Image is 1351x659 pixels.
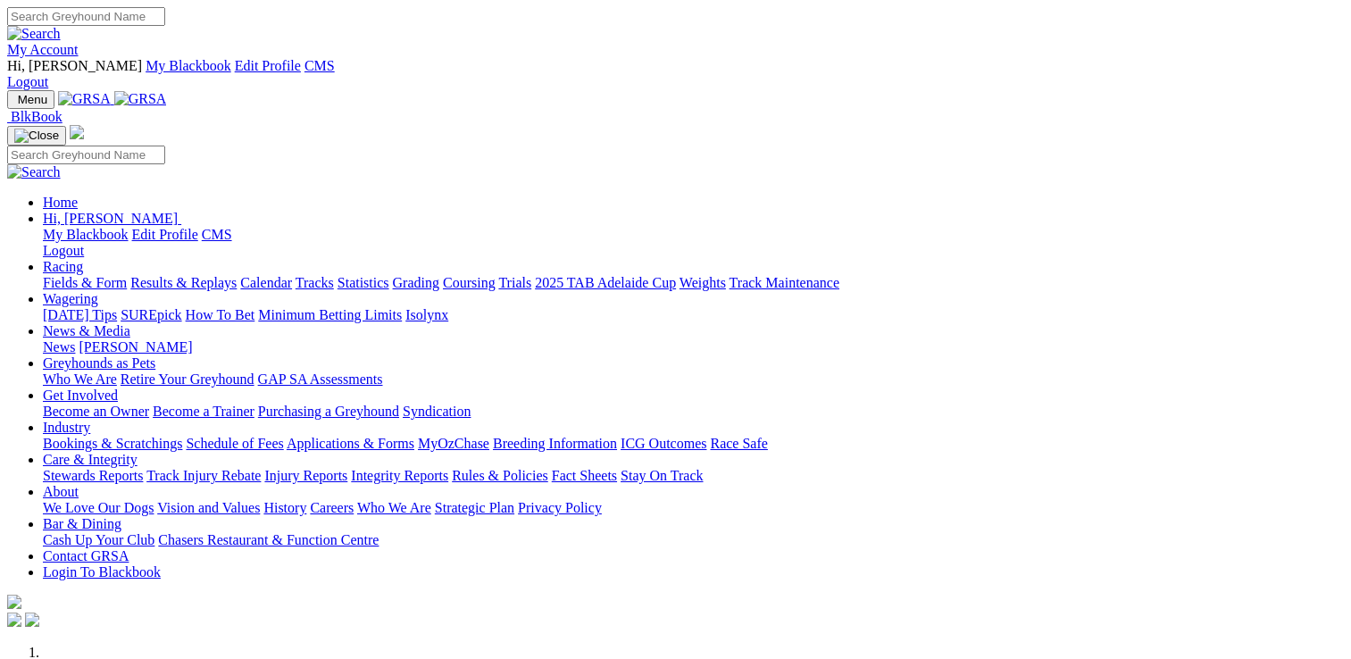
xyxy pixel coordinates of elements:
[43,532,1344,548] div: Bar & Dining
[43,211,178,226] span: Hi, [PERSON_NAME]
[114,91,167,107] img: GRSA
[7,7,165,26] input: Search
[43,388,118,403] a: Get Involved
[79,339,192,355] a: [PERSON_NAME]
[43,195,78,210] a: Home
[7,613,21,627] img: facebook.svg
[535,275,676,290] a: 2025 TAB Adelaide Cup
[43,339,75,355] a: News
[7,109,63,124] a: BlkBook
[240,275,292,290] a: Calendar
[43,420,90,435] a: Industry
[393,275,439,290] a: Grading
[7,26,61,42] img: Search
[43,227,129,242] a: My Blackbook
[304,58,335,73] a: CMS
[186,307,255,322] a: How To Bet
[296,275,334,290] a: Tracks
[730,275,839,290] a: Track Maintenance
[202,227,232,242] a: CMS
[518,500,602,515] a: Privacy Policy
[263,500,306,515] a: History
[443,275,496,290] a: Coursing
[435,500,514,515] a: Strategic Plan
[43,243,84,258] a: Logout
[43,355,155,371] a: Greyhounds as Pets
[258,371,383,387] a: GAP SA Assessments
[7,58,142,73] span: Hi, [PERSON_NAME]
[70,125,84,139] img: logo-grsa-white.png
[146,58,231,73] a: My Blackbook
[158,532,379,547] a: Chasers Restaurant & Function Centre
[43,468,1344,484] div: Care & Integrity
[121,371,254,387] a: Retire Your Greyhound
[621,468,703,483] a: Stay On Track
[157,500,260,515] a: Vision and Values
[43,404,149,419] a: Become an Owner
[7,42,79,57] a: My Account
[14,129,59,143] img: Close
[621,436,706,451] a: ICG Outcomes
[43,500,1344,516] div: About
[43,436,1344,452] div: Industry
[258,307,402,322] a: Minimum Betting Limits
[552,468,617,483] a: Fact Sheets
[18,93,47,106] span: Menu
[43,291,98,306] a: Wagering
[43,323,130,338] a: News & Media
[43,468,143,483] a: Stewards Reports
[43,532,154,547] a: Cash Up Your Club
[7,126,66,146] button: Toggle navigation
[43,548,129,563] a: Contact GRSA
[43,275,127,290] a: Fields & Form
[43,484,79,499] a: About
[43,275,1344,291] div: Racing
[25,613,39,627] img: twitter.svg
[146,468,261,483] a: Track Injury Rebate
[710,436,767,451] a: Race Safe
[132,227,198,242] a: Edit Profile
[680,275,726,290] a: Weights
[130,275,237,290] a: Results & Replays
[43,307,117,322] a: [DATE] Tips
[403,404,471,419] a: Syndication
[43,307,1344,323] div: Wagering
[498,275,531,290] a: Trials
[43,371,1344,388] div: Greyhounds as Pets
[7,164,61,180] img: Search
[186,436,283,451] a: Schedule of Fees
[153,404,254,419] a: Become a Trainer
[7,90,54,109] button: Toggle navigation
[43,404,1344,420] div: Get Involved
[264,468,347,483] a: Injury Reports
[452,468,548,483] a: Rules & Policies
[338,275,389,290] a: Statistics
[43,211,181,226] a: Hi, [PERSON_NAME]
[43,452,138,467] a: Care & Integrity
[7,74,48,89] a: Logout
[493,436,617,451] a: Breeding Information
[43,500,154,515] a: We Love Our Dogs
[43,516,121,531] a: Bar & Dining
[58,91,111,107] img: GRSA
[258,404,399,419] a: Purchasing a Greyhound
[235,58,301,73] a: Edit Profile
[121,307,181,322] a: SUREpick
[405,307,448,322] a: Isolynx
[310,500,354,515] a: Careers
[43,339,1344,355] div: News & Media
[43,564,161,580] a: Login To Blackbook
[7,595,21,609] img: logo-grsa-white.png
[43,436,182,451] a: Bookings & Scratchings
[351,468,448,483] a: Integrity Reports
[7,146,165,164] input: Search
[357,500,431,515] a: Who We Are
[7,58,1344,90] div: My Account
[287,436,414,451] a: Applications & Forms
[11,109,63,124] span: BlkBook
[418,436,489,451] a: MyOzChase
[43,371,117,387] a: Who We Are
[43,227,1344,259] div: Hi, [PERSON_NAME]
[43,259,83,274] a: Racing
